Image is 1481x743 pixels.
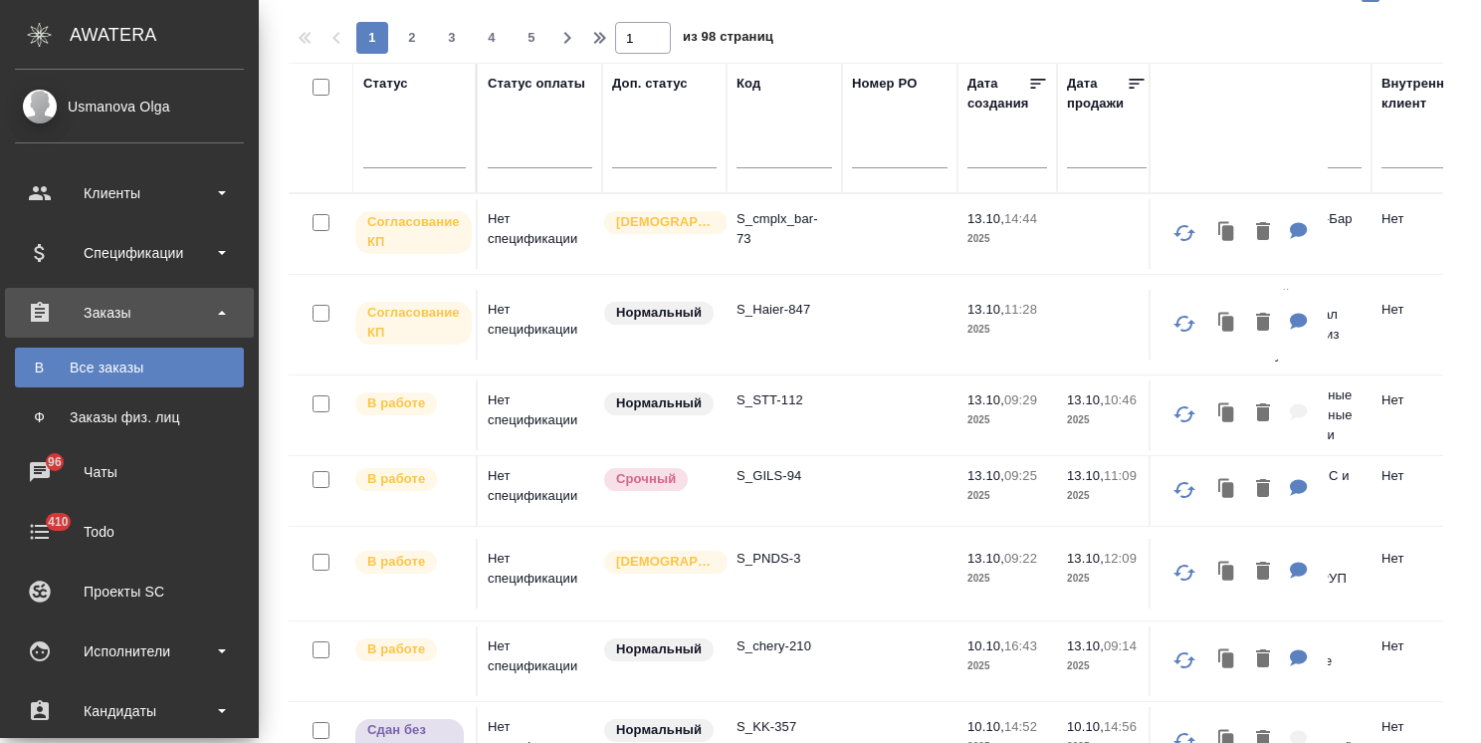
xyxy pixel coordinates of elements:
[616,393,702,413] p: Нормальный
[616,212,716,232] p: [DEMOGRAPHIC_DATA]
[353,549,466,576] div: Выставляет ПМ после принятия заказа от КМа
[476,22,508,54] button: 4
[602,209,717,236] div: Выставляется автоматически для первых 3 заказов нового контактного лица. Особое внимание
[1067,719,1104,734] p: 10.10,
[25,358,234,377] div: Все заказы
[1161,209,1208,257] button: Обновить
[1381,717,1461,737] p: Нет
[478,199,602,269] td: Нет спецификации
[1381,390,1461,410] p: Нет
[1161,300,1208,348] button: Обновить
[1067,551,1104,566] p: 13.10,
[1208,212,1246,253] button: Клонировать
[1104,392,1137,407] p: 10:46
[1381,466,1461,486] p: Нет
[396,22,428,54] button: 2
[602,390,717,417] div: Статус по умолчанию для стандартных заказов
[737,717,832,737] p: S_KK-357
[1161,636,1208,684] button: Обновить
[737,636,832,656] p: S_chery-210
[1381,209,1461,229] p: Нет
[1067,468,1104,483] p: 13.10,
[602,466,717,493] div: Выставляется автоматически, если на указанный объем услуг необходимо больше времени в стандартном...
[967,638,1004,653] p: 10.10,
[1161,390,1208,438] button: Обновить
[967,302,1004,317] p: 13.10,
[353,390,466,417] div: Выставляет ПМ после принятия заказа от КМа
[967,486,1047,506] p: 2025
[15,238,244,268] div: Спецификации
[367,393,425,413] p: В работе
[15,348,244,387] a: ВВсе заказы
[15,178,244,208] div: Клиенты
[36,452,74,472] span: 96
[476,28,508,48] span: 4
[616,720,702,740] p: Нормальный
[1246,469,1280,510] button: Удалить
[1004,638,1037,653] p: 16:43
[25,407,234,427] div: Заказы физ. лиц
[1104,719,1137,734] p: 14:56
[1104,551,1137,566] p: 12:09
[967,392,1004,407] p: 13.10,
[15,696,244,726] div: Кандидаты
[5,447,254,497] a: 96Чаты
[1208,639,1246,680] button: Клонировать
[1208,393,1246,434] button: Клонировать
[1104,638,1137,653] p: 09:14
[1246,639,1280,680] button: Удалить
[5,567,254,617] a: Проекты SC
[602,549,717,576] div: Выставляется автоматически для первых 3 заказов нового контактного лица. Особое внимание
[15,577,244,607] div: Проекты SC
[737,466,832,486] p: S_GILS-94
[967,656,1047,676] p: 2025
[967,320,1047,340] p: 2025
[436,22,468,54] button: 3
[363,74,408,94] div: Статус
[967,719,1004,734] p: 10.10,
[1067,410,1147,430] p: 2025
[1067,392,1104,407] p: 13.10,
[1004,468,1037,483] p: 09:25
[488,74,585,94] div: Статус оплаты
[1004,719,1037,734] p: 14:52
[737,549,832,569] p: S_PNDS-3
[1208,469,1246,510] button: Клонировать
[70,15,259,55] div: AWATERA
[1104,468,1137,483] p: 11:09
[1381,74,1461,114] div: Внутренний клиент
[737,209,832,249] p: S_cmplx_bar-73
[15,636,244,666] div: Исполнители
[1067,569,1147,589] p: 2025
[737,390,832,410] p: S_STT-112
[516,28,547,48] span: 5
[1381,300,1461,320] p: Нет
[353,636,466,663] div: Выставляет ПМ после принятия заказа от КМа
[683,25,773,54] span: из 98 страниц
[353,466,466,493] div: Выставляет ПМ после принятия заказа от КМа
[1004,392,1037,407] p: 09:29
[1161,466,1208,514] button: Обновить
[616,469,676,489] p: Срочный
[367,552,425,572] p: В работе
[436,28,468,48] span: 3
[967,551,1004,566] p: 13.10,
[1067,74,1127,114] div: Дата продажи
[1381,549,1461,569] p: Нет
[737,74,760,94] div: Код
[5,507,254,557] a: 410Todo
[967,229,1047,249] p: 2025
[478,456,602,526] td: Нет спецификации
[967,569,1047,589] p: 2025
[737,300,832,320] p: S_Haier-847
[367,639,425,659] p: В работе
[616,303,702,323] p: Нормальный
[1381,636,1461,656] p: Нет
[478,380,602,450] td: Нет спецификации
[1004,302,1037,317] p: 11:28
[967,211,1004,226] p: 13.10,
[616,552,716,572] p: [DEMOGRAPHIC_DATA]
[367,303,460,343] p: Согласование КП
[15,298,244,328] div: Заказы
[602,636,717,663] div: Статус по умолчанию для стандартных заказов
